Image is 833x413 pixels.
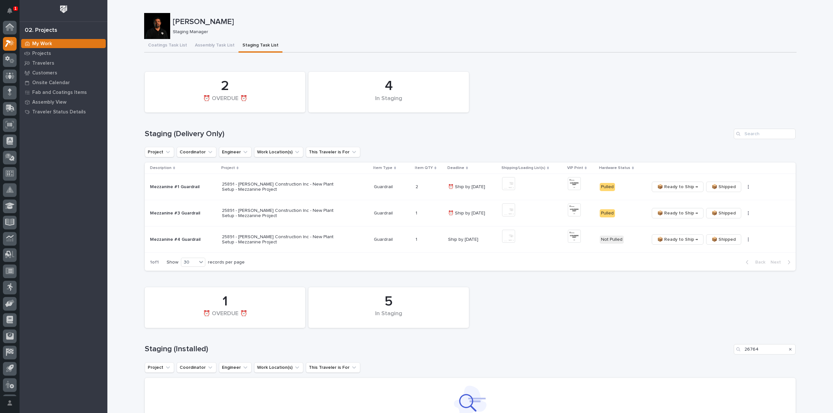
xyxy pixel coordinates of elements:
button: Engineer [219,362,252,373]
h1: Staging (Delivery Only) [145,129,731,139]
p: Ship by [DATE] [448,237,497,242]
tr: Mezzanine #4 GuardrailMezzanine #4 Guardrail 25891 - [PERSON_NAME] Construction Inc - New Plant S... [145,226,796,253]
button: Coatings Task List [144,39,191,53]
button: This Traveler is For [306,362,360,373]
p: Assembly View [32,99,66,105]
span: 📦 Ready to Ship → [657,209,698,217]
p: Mezzanine #1 Guardrail [150,183,201,190]
p: Guardrail [374,184,410,190]
div: In Staging [320,310,458,324]
button: Notifications [3,4,17,18]
p: Traveler Status Details [32,109,86,115]
span: 📦 Shipped [712,183,736,191]
tr: Mezzanine #3 GuardrailMezzanine #3 Guardrail 25891 - [PERSON_NAME] Construction Inc - New Plant S... [145,200,796,226]
p: Travelers [32,60,54,66]
button: Assembly Task List [191,39,239,53]
a: Traveler Status Details [20,107,107,117]
button: Coordinator [177,362,216,373]
a: Onsite Calendar [20,78,107,87]
p: Staging Manager [173,29,791,35]
span: 📦 Shipped [712,236,736,243]
button: 📦 Shipped [706,208,741,218]
div: Pulled [600,209,615,217]
p: Customers [32,70,57,76]
p: 1 of 1 [145,254,164,270]
button: 📦 Ready to Ship → [652,234,703,245]
div: In Staging [320,95,458,109]
p: Hardware Status [599,164,630,172]
span: Back [751,259,765,265]
button: Project [145,362,174,373]
span: Next [771,259,785,265]
span: 📦 Ready to Ship → [657,183,698,191]
div: 1 [156,293,294,310]
button: Work Location(s) [254,147,303,157]
div: ⏰ OVERDUE ⏰ [156,95,294,109]
p: Guardrail [374,237,410,242]
p: Onsite Calendar [32,80,70,86]
a: Travelers [20,58,107,68]
p: 1 [416,236,418,242]
p: Show [167,260,178,265]
a: My Work [20,39,107,48]
button: 📦 Ready to Ship → [652,182,703,192]
div: 5 [320,293,458,310]
button: Next [768,259,796,265]
button: Coordinator [177,147,216,157]
div: Pulled [600,183,615,191]
h1: Staging (Installed) [145,344,731,354]
a: Assembly View [20,97,107,107]
button: Project [145,147,174,157]
p: VIP Print [567,164,583,172]
p: ⏰ Ship by [DATE] [448,184,497,190]
button: Staging Task List [239,39,282,53]
p: Projects [32,51,51,57]
div: 30 [181,259,197,266]
a: Projects [20,48,107,58]
p: Item QTY [415,164,433,172]
p: Description [150,164,171,172]
p: Mezzanine #3 Guardrail [150,209,201,216]
div: Not Pulled [600,236,624,244]
img: Workspace Logo [58,3,70,15]
div: 4 [320,78,458,94]
p: ⏰ Ship by [DATE] [448,211,497,216]
p: 1 [14,6,17,11]
p: 25891 - [PERSON_NAME] Construction Inc - New Plant Setup - Mezzanine Project [222,182,336,193]
button: Work Location(s) [254,362,303,373]
button: This Traveler is For [306,147,360,157]
button: Back [741,259,768,265]
input: Search [734,129,796,139]
span: 📦 Shipped [712,209,736,217]
div: 02. Projects [25,27,57,34]
div: Notifications1 [8,8,17,18]
div: 2 [156,78,294,94]
a: Fab and Coatings Items [20,87,107,97]
p: Shipping/Loading List(s) [501,164,545,172]
button: 📦 Ready to Ship → [652,208,703,218]
input: Search [734,344,796,355]
p: 1 [416,209,418,216]
p: 2 [416,183,419,190]
p: Item Type [373,164,392,172]
span: 📦 Ready to Ship → [657,236,698,243]
button: 📦 Shipped [706,234,741,245]
p: Mezzanine #4 Guardrail [150,236,202,242]
p: [PERSON_NAME] [173,17,794,27]
p: 25891 - [PERSON_NAME] Construction Inc - New Plant Setup - Mezzanine Project [222,208,336,219]
p: Project [221,164,235,172]
p: Fab and Coatings Items [32,90,87,96]
p: 25891 - [PERSON_NAME] Construction Inc - New Plant Setup - Mezzanine Project [222,234,336,245]
tr: Mezzanine #1 GuardrailMezzanine #1 Guardrail 25891 - [PERSON_NAME] Construction Inc - New Plant S... [145,174,796,200]
p: Guardrail [374,211,410,216]
p: Deadline [447,164,464,172]
p: records per page [208,260,245,265]
a: Customers [20,68,107,78]
button: 📦 Shipped [706,182,741,192]
button: Engineer [219,147,252,157]
p: My Work [32,41,52,47]
div: ⏰ OVERDUE ⏰ [156,310,294,324]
